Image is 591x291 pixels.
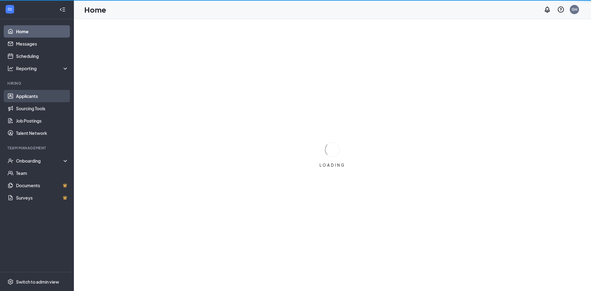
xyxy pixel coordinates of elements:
[557,6,565,13] svg: QuestionInfo
[16,90,69,102] a: Applicants
[16,167,69,179] a: Team
[7,6,13,12] svg: WorkstreamLogo
[16,127,69,139] a: Talent Network
[7,65,14,71] svg: Analysis
[7,81,67,86] div: Hiring
[572,7,577,12] div: GH
[16,115,69,127] a: Job Postings
[7,279,14,285] svg: Settings
[16,279,59,285] div: Switch to admin view
[544,6,551,13] svg: Notifications
[16,102,69,115] a: Sourcing Tools
[59,6,66,13] svg: Collapse
[317,163,348,168] div: LOADING
[16,25,69,38] a: Home
[7,158,14,164] svg: UserCheck
[16,38,69,50] a: Messages
[16,192,69,204] a: SurveysCrown
[16,50,69,62] a: Scheduling
[16,65,69,71] div: Reporting
[16,158,63,164] div: Onboarding
[84,4,106,15] h1: Home
[7,145,67,151] div: Team Management
[16,179,69,192] a: DocumentsCrown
